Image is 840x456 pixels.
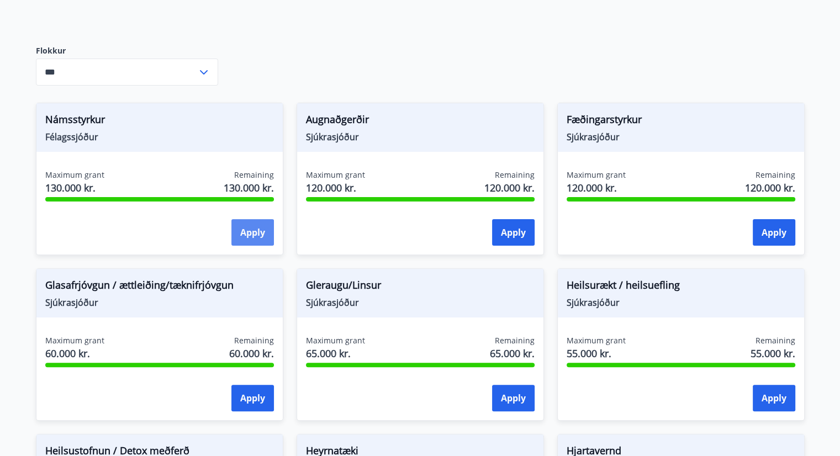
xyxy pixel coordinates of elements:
span: Heilsurækt / heilsuefling [567,278,795,296]
span: Remaining [234,335,274,346]
button: Apply [492,219,535,246]
span: Maximum grant [306,335,365,346]
span: 65.000 kr. [490,346,535,360]
span: 120.000 kr. [745,181,795,195]
span: Sjúkrasjóður [567,296,795,309]
span: Námsstyrkur [45,112,274,131]
span: 55.000 kr. [751,346,795,360]
label: Flokkur [36,45,218,56]
span: 60.000 kr. [45,346,104,360]
span: Remaining [234,169,274,181]
button: Apply [231,385,274,411]
span: Remaining [756,169,795,181]
button: Apply [231,219,274,246]
span: Sjúkrasjóður [306,296,535,309]
span: Sjúkrasjóður [306,131,535,143]
span: Remaining [495,335,535,346]
span: 60.000 kr. [229,346,274,360]
span: 55.000 kr. [567,346,626,360]
span: 65.000 kr. [306,346,365,360]
span: 130.000 kr. [224,181,274,195]
span: Remaining [756,335,795,346]
span: Sjúkrasjóður [45,296,274,309]
button: Apply [753,219,795,246]
span: Fæðingarstyrkur [567,112,795,131]
button: Apply [753,385,795,411]
span: 120.000 kr. [306,181,365,195]
span: Sjúkrasjóður [567,131,795,143]
span: Glasafrjóvgun / ættleiðing/tæknifrjóvgun [45,278,274,296]
button: Apply [492,385,535,411]
span: Maximum grant [45,335,104,346]
span: Maximum grant [306,169,365,181]
span: Félagssjóður [45,131,274,143]
span: Maximum grant [567,169,626,181]
span: Maximum grant [45,169,104,181]
span: Gleraugu/Linsur [306,278,535,296]
span: 120.000 kr. [484,181,535,195]
span: Maximum grant [567,335,626,346]
span: 130.000 kr. [45,181,104,195]
span: Remaining [495,169,535,181]
span: Augnaðgerðir [306,112,535,131]
span: 120.000 kr. [567,181,626,195]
